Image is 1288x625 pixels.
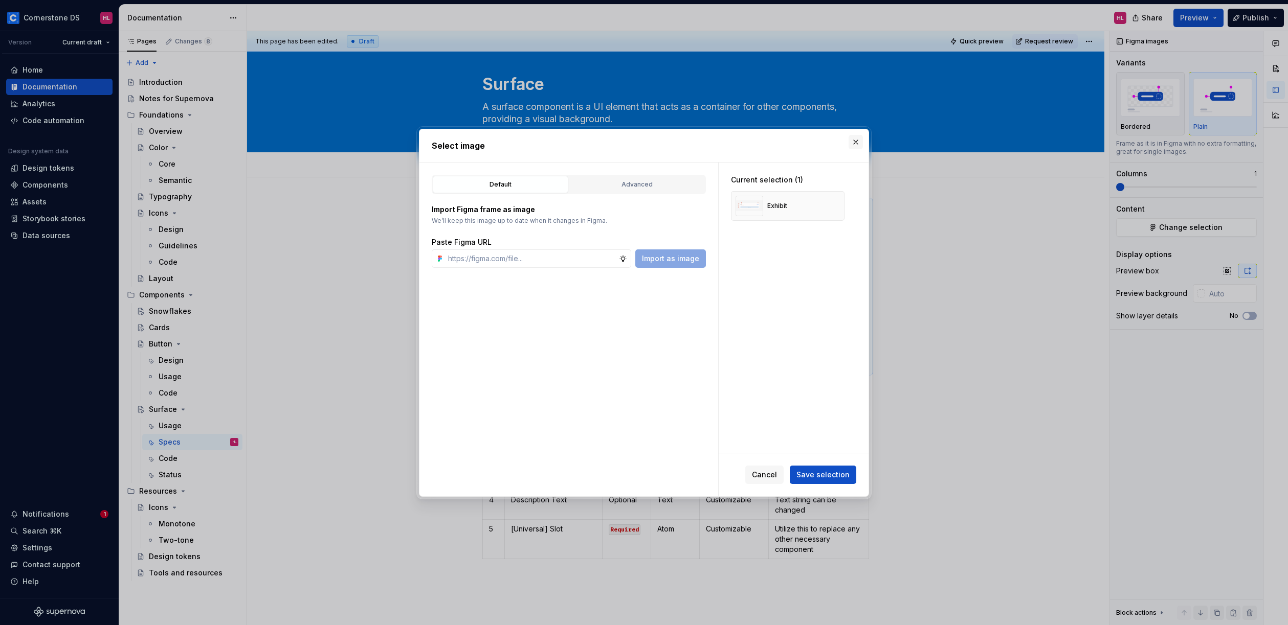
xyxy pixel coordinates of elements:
input: https://figma.com/file... [444,249,619,268]
div: Exhibit [767,202,787,210]
div: Default [436,179,565,190]
p: Import Figma frame as image [432,204,706,215]
div: Advanced [573,179,701,190]
button: Save selection [790,466,856,484]
h2: Select image [432,140,856,152]
span: Cancel [752,470,777,480]
div: Current selection (1) [731,175,845,185]
span: Save selection [796,470,850,480]
label: Paste Figma URL [432,237,492,247]
button: Cancel [745,466,784,484]
p: We’ll keep this image up to date when it changes in Figma. [432,217,706,225]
